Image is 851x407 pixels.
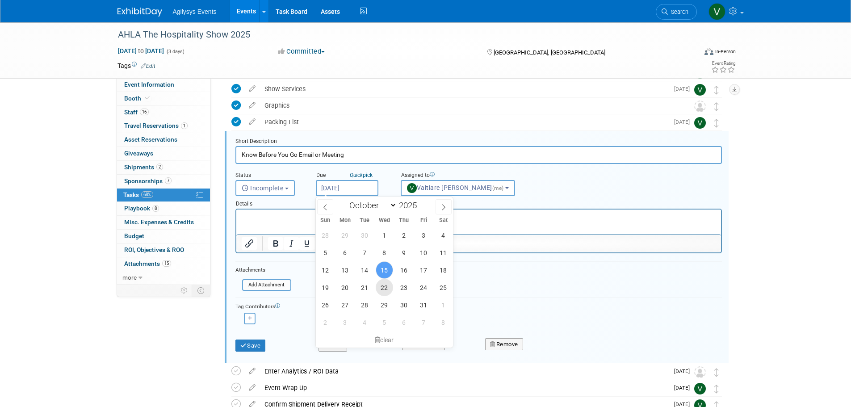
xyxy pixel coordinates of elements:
button: Vaitiare [PERSON_NAME](me) [401,180,516,196]
div: Event Wrap Up [260,380,669,395]
span: October 17, 2025 [415,261,432,279]
div: Enter Analytics / ROI Data [260,364,669,379]
span: October 22, 2025 [376,279,393,296]
div: AHLA The Hospitality Show 2025 [115,27,683,43]
span: October 29, 2025 [376,296,393,314]
span: Booth [124,95,151,102]
i: Move task [714,385,719,393]
a: edit [244,367,260,375]
button: Incomplete [235,180,295,196]
a: Attachments15 [117,257,210,271]
div: Packing List [260,114,669,130]
button: Insert/edit link [242,237,257,250]
span: October 14, 2025 [356,261,373,279]
span: October 16, 2025 [395,261,413,279]
span: [DATE] [674,385,694,391]
select: Month [345,200,397,211]
a: Budget [117,230,210,243]
span: Tasks [123,191,153,198]
span: September 30, 2025 [356,227,373,244]
span: October 1, 2025 [376,227,393,244]
button: Underline [299,237,314,250]
span: October 15, 2025 [376,261,393,279]
span: September 28, 2025 [317,227,334,244]
a: Misc. Expenses & Credits [117,216,210,229]
a: Search [656,4,697,20]
img: Vaitiare Munoz [694,117,706,129]
span: Search [668,8,688,15]
span: 7 [165,177,172,184]
a: edit [244,101,260,109]
span: Attachments [124,260,171,267]
span: October 4, 2025 [435,227,452,244]
img: Unassigned [694,366,706,378]
span: Fri [414,218,433,223]
span: October 18, 2025 [435,261,452,279]
button: Remove [485,338,523,351]
span: October 19, 2025 [317,279,334,296]
span: Shipments [124,164,163,171]
span: October 27, 2025 [336,296,354,314]
div: Status [235,172,302,180]
span: November 8, 2025 [435,314,452,331]
span: November 6, 2025 [395,314,413,331]
div: Event Rating [711,61,735,66]
button: Committed [275,47,328,56]
span: Vaitiare [PERSON_NAME] [407,184,506,191]
img: Vaitiare Munoz [694,84,706,96]
i: Move task [714,368,719,377]
div: Assigned to [401,172,512,180]
a: Shipments2 [117,161,210,174]
i: Quick [350,172,363,178]
span: Event Information [124,81,174,88]
a: more [117,271,210,285]
span: October 26, 2025 [317,296,334,314]
td: Personalize Event Tab Strip [176,285,192,296]
span: Tue [355,218,374,223]
span: October 24, 2025 [415,279,432,296]
div: Short Description [235,138,722,146]
a: Booth [117,92,210,105]
span: October 25, 2025 [435,279,452,296]
span: October 31, 2025 [415,296,432,314]
span: October 12, 2025 [317,261,334,279]
span: October 13, 2025 [336,261,354,279]
span: 68% [141,191,153,198]
span: (3 days) [166,49,184,55]
span: October 21, 2025 [356,279,373,296]
span: November 5, 2025 [376,314,393,331]
span: November 3, 2025 [336,314,354,331]
a: Edit [141,63,155,69]
button: Italic [284,237,299,250]
span: 15 [162,260,171,267]
a: edit [244,85,260,93]
span: Giveaways [124,150,153,157]
i: Move task [714,119,719,127]
a: edit [244,118,260,126]
span: October 5, 2025 [317,244,334,261]
span: October 11, 2025 [435,244,452,261]
button: Bold [268,237,283,250]
span: [DATE] [DATE] [117,47,164,55]
input: Name of task or a short description [235,146,722,164]
i: Move task [714,102,719,111]
span: November 2, 2025 [317,314,334,331]
span: 2 [156,164,163,170]
span: Sponsorships [124,177,172,185]
span: October 23, 2025 [395,279,413,296]
a: Event Information [117,78,210,92]
div: Due [316,172,387,180]
span: October 9, 2025 [395,244,413,261]
span: October 28, 2025 [356,296,373,314]
a: Staff16 [117,106,210,119]
span: to [137,47,145,55]
span: October 10, 2025 [415,244,432,261]
i: Move task [714,86,719,94]
a: edit [244,384,260,392]
span: September 29, 2025 [336,227,354,244]
div: In-Person [715,48,736,55]
span: Travel Reservations [124,122,188,129]
button: Save [235,340,266,352]
span: Staff [124,109,149,116]
span: Sat [433,218,453,223]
